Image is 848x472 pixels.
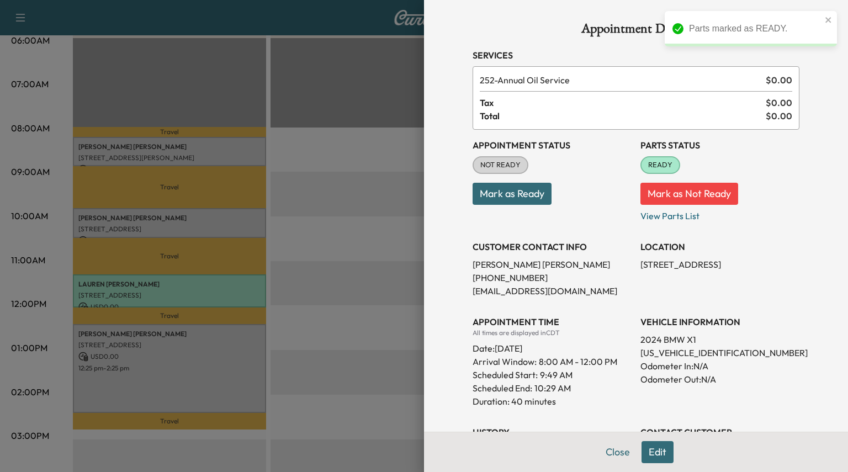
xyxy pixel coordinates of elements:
[598,441,637,463] button: Close
[640,240,799,253] h3: LOCATION
[640,333,799,346] p: 2024 BMW X1
[473,328,632,337] div: All times are displayed in CDT
[473,368,538,381] p: Scheduled Start:
[534,381,571,395] p: 10:29 AM
[473,284,632,298] p: [EMAIL_ADDRESS][DOMAIN_NAME]
[473,49,799,62] h3: Services
[473,271,632,284] p: [PHONE_NUMBER]
[640,346,799,359] p: [US_VEHICLE_IDENTIFICATION_NUMBER]
[640,139,799,152] h3: Parts Status
[539,355,617,368] span: 8:00 AM - 12:00 PM
[640,258,799,271] p: [STREET_ADDRESS]
[473,258,632,271] p: [PERSON_NAME] [PERSON_NAME]
[766,109,792,123] span: $ 0.00
[640,373,799,386] p: Odometer Out: N/A
[640,205,799,222] p: View Parts List
[480,96,766,109] span: Tax
[473,337,632,355] div: Date: [DATE]
[766,96,792,109] span: $ 0.00
[473,240,632,253] h3: CUSTOMER CONTACT INFO
[540,368,573,381] p: 9:49 AM
[473,183,552,205] button: Mark as Ready
[480,73,761,87] span: Annual Oil Service
[473,395,632,408] p: Duration: 40 minutes
[640,315,799,328] h3: VEHICLE INFORMATION
[640,183,738,205] button: Mark as Not Ready
[473,139,632,152] h3: Appointment Status
[825,15,833,24] button: close
[642,441,674,463] button: Edit
[480,109,766,123] span: Total
[473,315,632,328] h3: APPOINTMENT TIME
[642,160,679,171] span: READY
[473,381,532,395] p: Scheduled End:
[640,426,799,439] h3: CONTACT CUSTOMER
[474,160,527,171] span: NOT READY
[766,73,792,87] span: $ 0.00
[640,359,799,373] p: Odometer In: N/A
[473,355,632,368] p: Arrival Window:
[473,22,799,40] h1: Appointment Details
[473,426,632,439] h3: History
[689,22,821,35] div: Parts marked as READY.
